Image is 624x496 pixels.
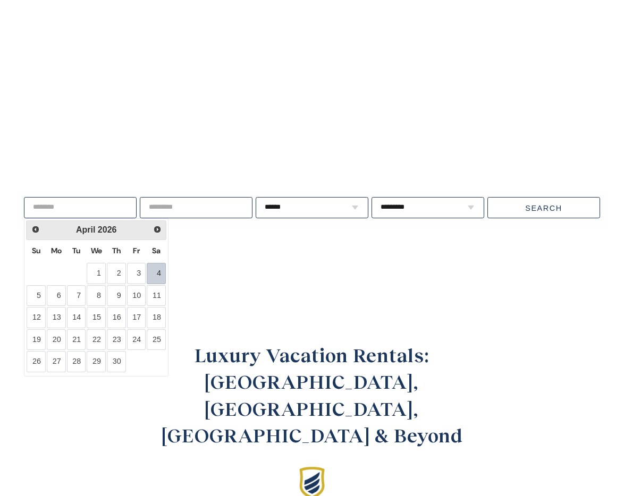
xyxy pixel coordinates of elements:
a: 22 [87,329,106,350]
span: Sunday [32,246,40,255]
button: Search [487,197,600,218]
a: 9 [107,285,126,306]
a: 4 [147,263,166,284]
span: April [76,225,95,234]
span: Monday [51,246,62,255]
a: 3 [127,263,146,284]
a: 13 [47,307,66,328]
a: 26 [27,351,46,372]
a: 1 [87,263,106,284]
a: 10 [127,285,146,306]
a: 19 [27,329,46,350]
a: 28 [67,351,86,372]
a: 27 [47,351,66,372]
a: 2 [107,263,126,284]
a: 29 [87,351,106,372]
span: 2026 [98,225,117,234]
a: 14 [67,307,86,328]
span: Tuesday [72,246,80,255]
a: 12 [27,307,46,328]
a: 5 [27,285,46,306]
a: Prev [28,222,43,237]
span: Thursday [112,246,121,255]
span: Wednesday [91,246,102,255]
a: 8 [87,285,106,306]
span: Prev [31,225,40,234]
a: 16 [107,307,126,328]
a: 20 [47,329,66,350]
a: 21 [67,329,86,350]
a: 15 [87,307,106,328]
a: Next [149,222,165,237]
a: 23 [107,329,126,350]
a: 7 [67,285,86,306]
a: 24 [127,329,146,350]
span: Live well, travel often. [22,156,256,182]
span: Friday [133,246,140,255]
a: 11 [147,285,166,306]
h1: Luxury Vacation Rentals: [GEOGRAPHIC_DATA], [GEOGRAPHIC_DATA], [GEOGRAPHIC_DATA] & Beyond [161,341,464,449]
a: 18 [147,307,166,328]
a: 25 [147,329,166,350]
a: 6 [47,285,66,306]
span: Saturday [152,246,161,255]
span: Next [153,225,162,234]
a: 17 [127,307,146,328]
a: 30 [107,351,126,372]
